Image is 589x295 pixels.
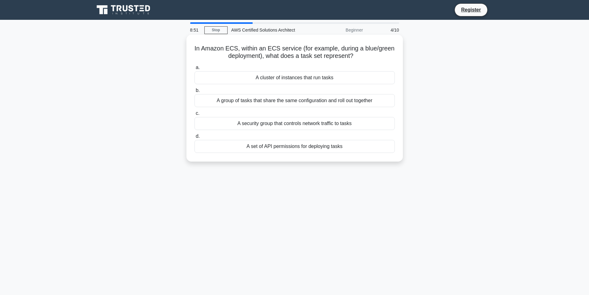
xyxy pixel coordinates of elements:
[194,71,395,84] div: A cluster of instances that run tasks
[194,140,395,153] div: A set of API permissions for deploying tasks
[196,65,200,70] span: a.
[194,45,395,60] h5: In Amazon ECS, within an ECS service (for example, during a blue/green deployment), what does a t...
[186,24,204,36] div: 8:51
[204,26,228,34] a: Stop
[313,24,367,36] div: Beginner
[196,133,200,139] span: d.
[194,117,395,130] div: A security group that controls network traffic to tasks
[194,94,395,107] div: A group of tasks that share the same configuration and roll out together
[367,24,403,36] div: 4/10
[196,111,199,116] span: c.
[228,24,313,36] div: AWS Certified Solutions Architect
[196,88,200,93] span: b.
[457,6,484,14] a: Register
